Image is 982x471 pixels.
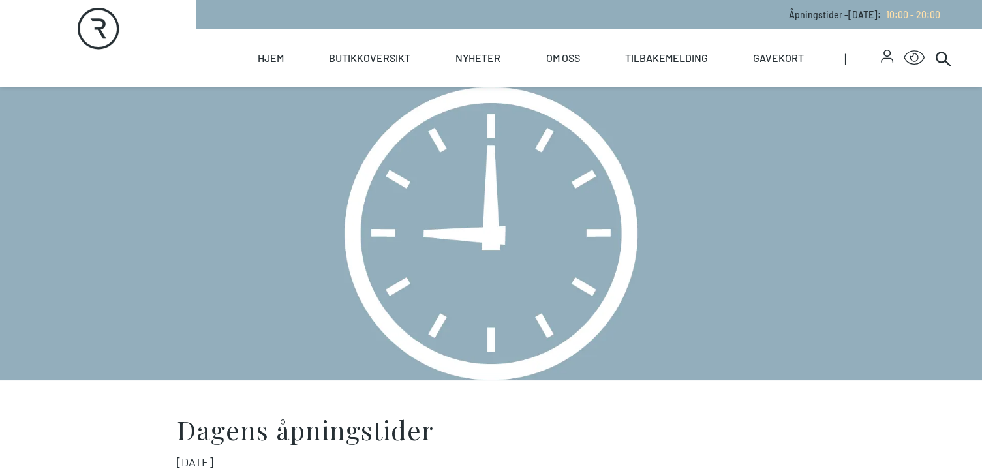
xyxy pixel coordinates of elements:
[904,48,925,68] button: Open Accessibility Menu
[455,29,500,87] a: Nyheter
[789,8,940,22] p: Åpningstider - [DATE] :
[257,29,283,87] a: Hjem
[545,29,579,87] a: Om oss
[329,29,410,87] a: Butikkoversikt
[753,29,804,87] a: Gavekort
[177,453,213,471] span: [DATE]
[881,9,940,20] a: 10:00 - 20:00
[625,29,708,87] a: Tilbakemelding
[844,29,880,87] span: |
[177,417,806,443] h2: Dagens åpningstider
[886,9,940,20] span: 10:00 - 20:00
